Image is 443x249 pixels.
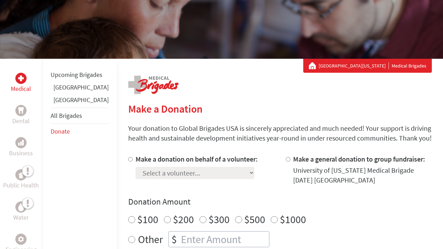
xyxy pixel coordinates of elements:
[209,213,230,226] label: $300
[51,67,109,83] li: Upcoming Brigades
[51,71,102,79] a: Upcoming Brigades
[15,137,27,148] div: Business
[18,171,24,178] img: Public Health
[51,108,109,124] li: All Brigades
[53,83,109,91] a: [GEOGRAPHIC_DATA]
[18,107,24,114] img: Dental
[128,76,179,94] img: logo-medical.png
[173,213,194,226] label: $200
[51,83,109,95] li: Ghana
[128,123,432,143] p: Your donation to Global Brigades USA is sincerely appreciated and much needed! Your support is dr...
[18,76,24,81] img: Medical
[51,127,70,135] a: Donate
[137,213,158,226] label: $100
[9,148,33,158] p: Business
[128,102,432,115] h2: Make a Donation
[9,137,33,158] a: BusinessBusiness
[13,201,29,222] a: WaterWater
[51,95,109,108] li: Panama
[53,96,109,104] a: [GEOGRAPHIC_DATA]
[128,196,432,207] h4: Donation Amount
[293,165,432,185] div: University of [US_STATE] Medical Brigade [DATE] [GEOGRAPHIC_DATA]
[293,155,425,163] label: Make a general donation to group fundraiser:
[18,236,24,242] img: Engineering
[136,155,258,163] label: Make a donation on behalf of a volunteer:
[169,232,180,247] div: $
[51,112,82,120] a: All Brigades
[15,105,27,116] div: Dental
[11,84,31,94] p: Medical
[244,213,265,226] label: $500
[3,180,39,190] p: Public Health
[12,105,30,126] a: DentalDental
[180,232,269,247] input: Enter Amount
[15,169,27,180] div: Public Health
[309,62,426,69] div: Medical Brigades
[15,73,27,84] div: Medical
[18,140,24,145] img: Business
[11,73,31,94] a: MedicalMedical
[3,169,39,190] a: Public HealthPublic Health
[15,201,27,213] div: Water
[280,213,306,226] label: $1000
[12,116,30,126] p: Dental
[18,203,24,211] img: Water
[138,231,163,247] label: Other
[15,234,27,245] div: Engineering
[51,124,109,139] li: Donate
[319,62,389,69] a: [GEOGRAPHIC_DATA][US_STATE]
[13,213,29,222] p: Water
